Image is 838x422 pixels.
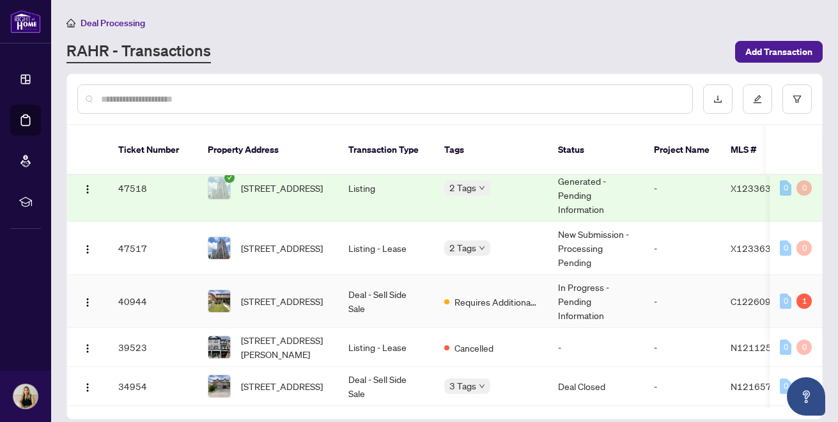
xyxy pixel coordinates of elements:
span: download [713,95,722,104]
div: 1 [796,293,812,309]
td: 47518 [108,155,198,222]
img: logo [10,10,41,33]
td: Deal - Sell Side Sale [338,275,434,328]
div: 0 [780,180,791,196]
span: [STREET_ADDRESS][PERSON_NAME] [241,333,328,361]
img: Logo [82,244,93,254]
img: Logo [82,184,93,194]
span: Cancelled [454,341,493,355]
th: Status [548,125,644,175]
span: X12336367 [731,182,782,194]
th: MLS # [720,125,797,175]
td: Listing - Lease [338,328,434,367]
span: [STREET_ADDRESS] [241,294,323,308]
div: 0 [780,240,791,256]
td: 47517 [108,222,198,275]
img: thumbnail-img [208,237,230,259]
span: edit [753,95,762,104]
td: - [644,367,720,406]
span: check-circle [224,173,235,183]
span: 2 Tags [449,240,476,255]
button: Logo [77,376,98,396]
div: 0 [780,340,791,355]
td: Deal Closed [548,367,644,406]
td: Listing - Lease [338,222,434,275]
td: 40944 [108,275,198,328]
span: Add Transaction [745,42,812,62]
span: N12165776 [731,380,783,392]
button: download [703,84,733,114]
td: 39523 [108,328,198,367]
td: New Submission - Processing Pending [548,222,644,275]
a: RAHR - Transactions [66,40,211,63]
button: Add Transaction [735,41,823,63]
th: Project Name [644,125,720,175]
span: N12112535 [731,341,783,353]
span: X12336378 [731,242,782,254]
span: down [479,185,485,191]
span: filter [793,95,802,104]
span: down [479,245,485,251]
img: thumbnail-img [208,177,230,199]
th: Transaction Type [338,125,434,175]
span: [STREET_ADDRESS] [241,379,323,393]
span: [STREET_ADDRESS] [241,181,323,195]
button: filter [782,84,812,114]
span: C12260943 [731,295,782,307]
img: thumbnail-img [208,375,230,397]
span: 2 Tags [449,180,476,195]
td: Listing [338,155,434,222]
td: In Progress - Pending Information [548,275,644,328]
td: - [644,222,720,275]
button: Logo [77,178,98,198]
span: [STREET_ADDRESS] [241,241,323,255]
div: 0 [780,379,791,394]
th: Property Address [198,125,338,175]
img: thumbnail-img [208,336,230,358]
span: 3 Tags [449,379,476,393]
button: Logo [77,291,98,311]
span: Deal Processing [81,17,145,29]
img: Logo [82,382,93,393]
td: - [644,328,720,367]
img: Profile Icon [13,384,38,409]
div: 0 [796,340,812,355]
td: - [644,155,720,222]
img: Logo [82,297,93,308]
td: Trade Number Generated - Pending Information [548,155,644,222]
div: 0 [796,180,812,196]
div: 0 [796,240,812,256]
td: 34954 [108,367,198,406]
td: - [548,328,644,367]
img: thumbnail-img [208,290,230,312]
span: home [66,19,75,27]
th: Tags [434,125,548,175]
button: edit [743,84,772,114]
button: Logo [77,238,98,258]
div: 0 [780,293,791,309]
span: down [479,383,485,389]
button: Open asap [787,377,825,416]
button: Logo [77,337,98,357]
span: Requires Additional Docs [454,295,538,309]
td: Deal - Sell Side Sale [338,367,434,406]
td: - [644,275,720,328]
th: Ticket Number [108,125,198,175]
img: Logo [82,343,93,354]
